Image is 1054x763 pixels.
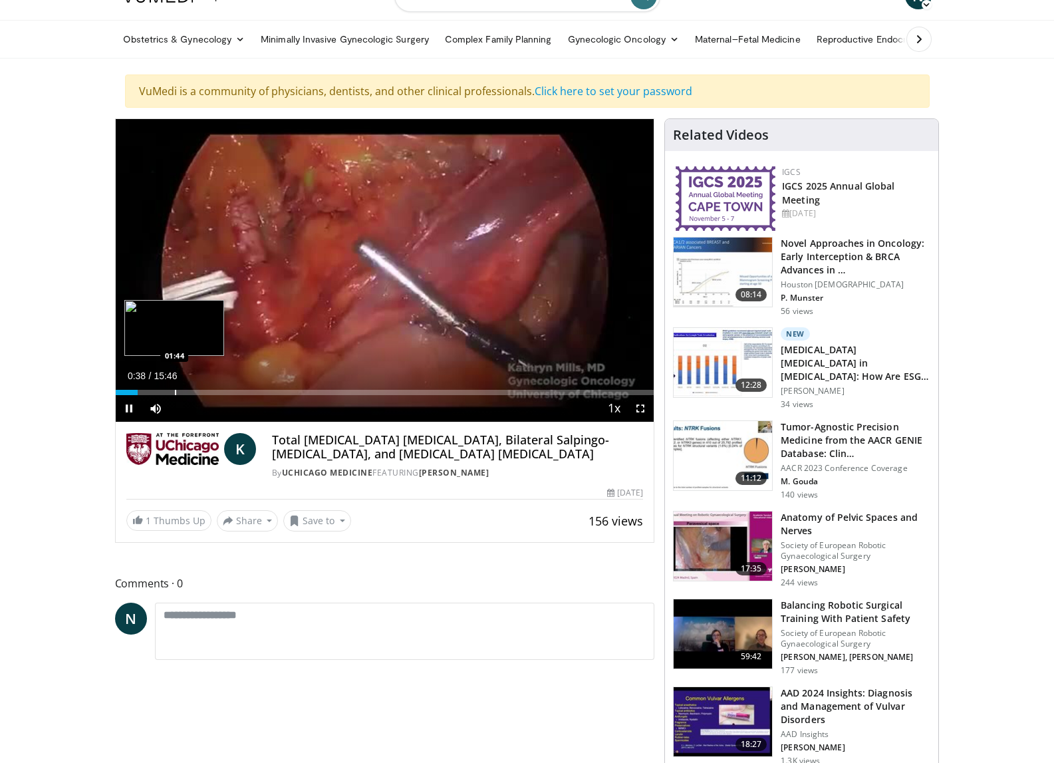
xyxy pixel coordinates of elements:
[115,603,147,635] a: N
[115,26,253,53] a: Obstetrics & Gynecology
[154,371,177,381] span: 15:46
[673,127,769,143] h4: Related Videos
[781,729,930,740] p: AAD Insights
[560,26,687,53] a: Gynecologic Oncology
[607,487,643,499] div: [DATE]
[116,119,654,422] video-js: Video Player
[781,599,930,625] h3: Balancing Robotic Surgical Training With Patient Safety
[781,237,930,277] h3: Novel Approaches in Oncology: Early Interception & BRCA Advances in …
[124,300,224,356] img: image.jpeg
[142,395,169,422] button: Mute
[781,463,930,474] p: AACR 2023 Conference Coverage
[673,420,930,500] a: 11:12 Tumor-Agnostic Precision Medicine from the AACR GENIE Database: Clin… AACR 2023 Conference ...
[809,26,1031,53] a: Reproductive Endocrinology & [MEDICAL_DATA]
[149,371,152,381] span: /
[673,511,930,588] a: 17:35 Anatomy of Pelvic Spaces and Nerves Society of European Robotic Gynaecological Surgery [PER...
[781,628,930,649] p: Society of European Robotic Gynaecological Surgery
[735,650,767,663] span: 59:42
[735,738,767,751] span: 18:27
[600,395,627,422] button: Playback Rate
[673,327,930,410] a: 12:28 New [MEDICAL_DATA] [MEDICAL_DATA] in [MEDICAL_DATA]: How Are ESGO 2023 Guidelines… [PERSON_...
[781,742,930,753] p: [PERSON_NAME]
[676,166,775,231] img: 680d42be-3514-43f9-8300-e9d2fda7c814.png.150x105_q85_autocrop_double_scale_upscale_version-0.2.png
[146,514,151,527] span: 1
[735,472,767,485] span: 11:12
[673,599,930,676] a: 59:42 Balancing Robotic Surgical Training With Patient Safety Society of European Robotic Gynaeco...
[272,433,644,462] h4: Total [MEDICAL_DATA] [MEDICAL_DATA], Bilateral Salpingo-[MEDICAL_DATA], and [MEDICAL_DATA] [MEDIC...
[735,288,767,301] span: 08:14
[674,421,772,490] img: c9b58fd4-8caa-4875-99f8-9010bb237d11.150x105_q85_crop-smart_upscale.jpg
[126,433,219,465] img: UChicago Medicine
[781,343,930,383] h3: [MEDICAL_DATA] [MEDICAL_DATA] in [MEDICAL_DATA]: How Are ESGO 2023 Guidelines…
[781,540,930,561] p: Society of European Robotic Gynaecological Surgery
[781,399,813,410] p: 34 views
[781,577,818,588] p: 244 views
[781,476,930,487] p: M. Gouda
[687,26,809,53] a: Maternal–Fetal Medicine
[589,513,643,529] span: 156 views
[782,180,894,206] a: IGCS 2025 Annual Global Meeting
[126,510,211,531] a: 1 Thumbs Up
[116,395,142,422] button: Pause
[437,26,560,53] a: Complex Family Planning
[217,510,279,532] button: Share
[253,26,437,53] a: Minimally Invasive Gynecologic Surgery
[781,511,930,537] h3: Anatomy of Pelvic Spaces and Nerves
[782,166,801,178] a: IGCS
[283,510,351,532] button: Save to
[781,687,930,726] h3: AAD 2024 Insights: Diagnosis and Management of Vulvar Disorders
[735,562,767,575] span: 17:35
[674,328,772,397] img: 01504182-1e49-4879-8c4d-5a0c92a723fe.150x105_q85_crop-smart_upscale.jpg
[116,390,654,395] div: Progress Bar
[419,467,489,478] a: [PERSON_NAME]
[735,379,767,392] span: 12:28
[674,237,772,307] img: d044929c-461b-4f49-afc0-e111ae03af9c.150x105_q85_crop-smart_upscale.jpg
[781,665,818,676] p: 177 views
[782,208,928,220] div: [DATE]
[125,75,930,108] div: VuMedi is a community of physicians, dentists, and other clinical professionals.
[781,564,930,575] p: [PERSON_NAME]
[673,237,930,317] a: 08:14 Novel Approaches in Oncology: Early Interception & BRCA Advances in … Houston [DEMOGRAPHIC_...
[674,599,772,669] img: 0ea6d4c1-4c24-41be-9a55-97963dbc435c.150x105_q85_crop-smart_upscale.jpg
[781,306,813,317] p: 56 views
[781,279,930,290] p: Houston [DEMOGRAPHIC_DATA]
[272,467,644,479] div: By FEATURING
[128,371,146,381] span: 0:38
[781,490,818,500] p: 140 views
[781,652,930,663] p: [PERSON_NAME], [PERSON_NAME]
[224,433,256,465] a: K
[781,327,810,341] p: New
[674,512,772,581] img: e1e531fd-73df-4650-97c0-6ff8278dbc13.150x105_q85_crop-smart_upscale.jpg
[627,395,654,422] button: Fullscreen
[781,386,930,396] p: [PERSON_NAME]
[781,420,930,460] h3: Tumor-Agnostic Precision Medicine from the AACR GENIE Database: Clin…
[282,467,373,478] a: UChicago Medicine
[535,84,692,98] a: Click here to set your password
[781,293,930,303] p: P. Munster
[674,687,772,756] img: 391116fa-c4eb-4293-bed8-ba80efc87e4b.150x105_q85_crop-smart_upscale.jpg
[115,575,655,592] span: Comments 0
